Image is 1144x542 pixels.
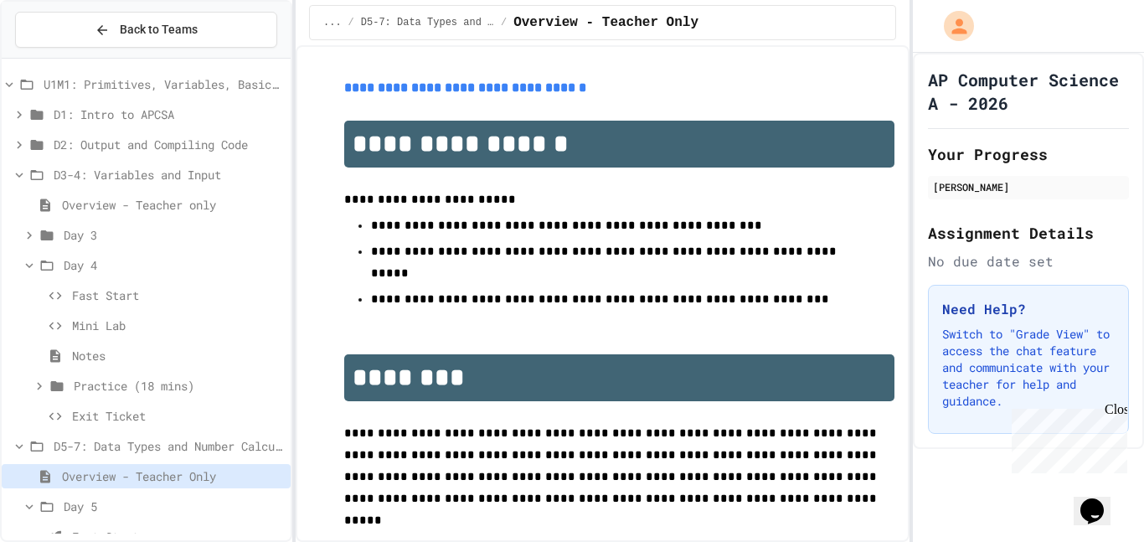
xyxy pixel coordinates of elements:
span: Back to Teams [120,21,198,39]
h1: AP Computer Science A - 2026 [928,68,1129,115]
span: / [348,16,354,29]
div: Chat with us now!Close [7,7,116,106]
p: Switch to "Grade View" to access the chat feature and communicate with your teacher for help and ... [942,326,1115,410]
span: Fast Start [72,286,284,304]
span: D5-7: Data Types and Number Calculations [361,16,494,29]
span: D5-7: Data Types and Number Calculations [54,437,284,455]
div: No due date set [928,251,1129,271]
span: Overview - Teacher only [62,196,284,214]
div: [PERSON_NAME] [933,179,1124,194]
iframe: chat widget [1074,475,1127,525]
h3: Need Help? [942,299,1115,319]
iframe: chat widget [1005,402,1127,473]
span: Notes [72,347,284,364]
span: D3-4: Variables and Input [54,166,284,183]
span: Mini Lab [72,317,284,334]
span: Day 5 [64,498,284,515]
span: Day 4 [64,256,284,274]
span: D1: Intro to APCSA [54,106,284,123]
span: Overview - Teacher Only [513,13,698,33]
div: My Account [926,7,978,45]
span: Overview - Teacher Only [62,467,284,485]
button: Back to Teams [15,12,277,48]
span: / [501,16,507,29]
span: Exit Ticket [72,407,284,425]
span: D2: Output and Compiling Code [54,136,284,153]
span: Practice (18 mins) [74,377,284,395]
h2: Your Progress [928,142,1129,166]
span: ... [323,16,342,29]
span: Day 3 [64,226,284,244]
h2: Assignment Details [928,221,1129,245]
span: U1M1: Primitives, Variables, Basic I/O [44,75,284,93]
